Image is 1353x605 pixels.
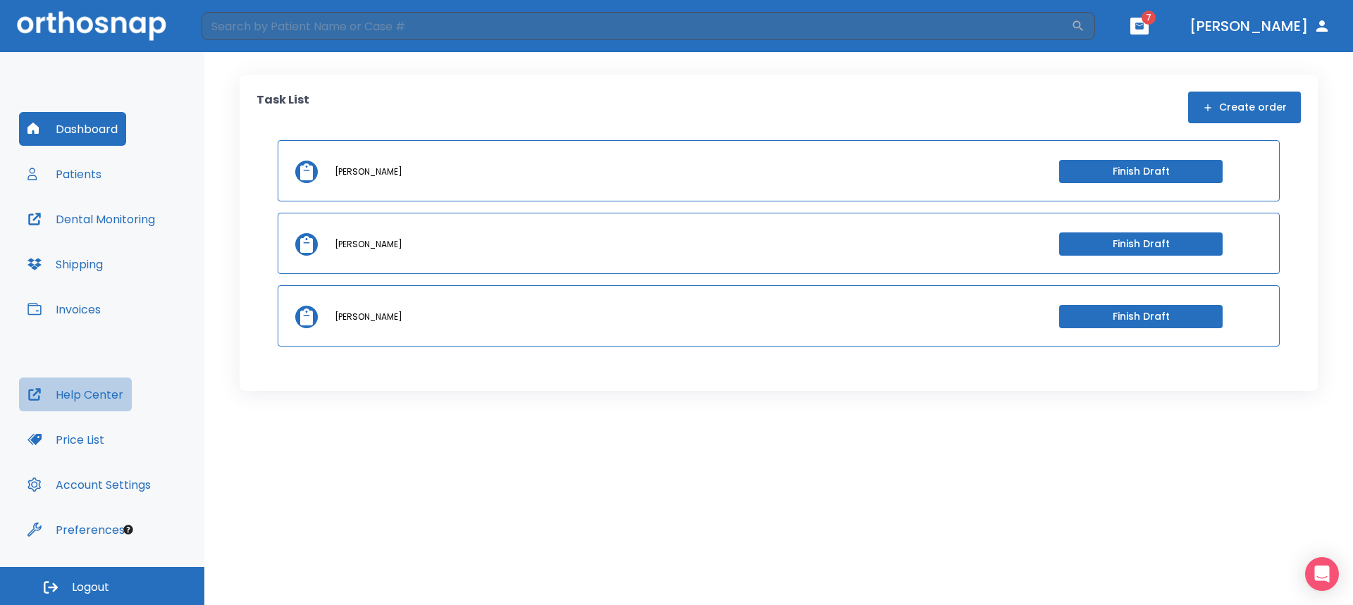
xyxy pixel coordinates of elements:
[335,238,402,251] p: [PERSON_NAME]
[19,423,113,456] button: Price List
[19,378,132,411] button: Help Center
[72,580,109,595] span: Logout
[335,166,402,178] p: [PERSON_NAME]
[19,202,163,236] button: Dental Monitoring
[122,523,135,536] div: Tooltip anchor
[19,292,109,326] button: Invoices
[1059,232,1223,256] button: Finish Draft
[1184,13,1336,39] button: [PERSON_NAME]
[19,247,111,281] button: Shipping
[1059,305,1223,328] button: Finish Draft
[202,12,1071,40] input: Search by Patient Name or Case #
[17,11,166,40] img: Orthosnap
[19,157,110,191] button: Patients
[1188,92,1301,123] button: Create order
[19,468,159,501] button: Account Settings
[1059,160,1223,183] button: Finish Draft
[19,112,126,146] button: Dashboard
[19,513,133,547] button: Preferences
[1142,11,1156,25] span: 7
[1305,557,1339,591] div: Open Intercom Messenger
[335,311,402,323] p: [PERSON_NAME]
[257,92,309,123] p: Task List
